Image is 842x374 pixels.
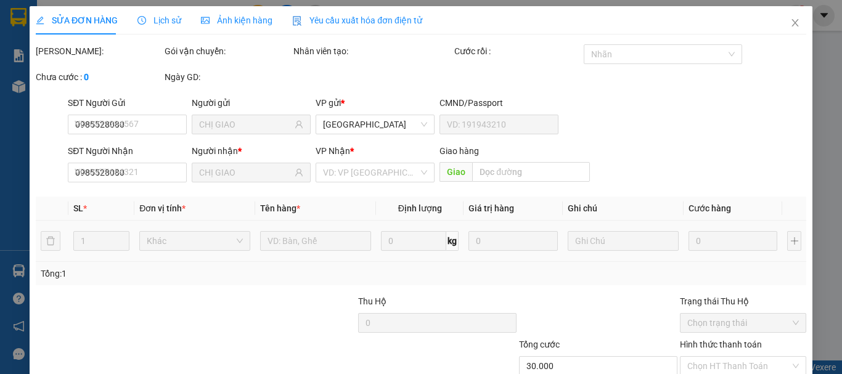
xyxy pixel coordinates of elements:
[36,70,162,84] div: Chưa cước :
[454,44,581,58] div: Cước rồi :
[84,72,89,82] b: 0
[192,96,311,110] div: Người gửi
[260,231,371,251] input: VD: Bàn, Ghế
[292,15,422,25] span: Yêu cầu xuất hóa đơn điện tử
[36,44,162,58] div: [PERSON_NAME]:
[199,166,292,179] input: Tên người nhận
[41,267,326,280] div: Tổng: 1
[778,6,812,41] button: Close
[68,96,187,110] div: SĐT Người Gửi
[68,144,187,158] div: SĐT Người Nhận
[680,295,806,308] div: Trạng thái Thu Hộ
[292,16,302,26] img: icon
[787,231,801,251] button: plus
[680,339,762,349] label: Hình thức thanh toán
[323,115,427,134] span: Đà Lạt
[790,18,800,28] span: close
[41,231,60,251] button: delete
[439,162,472,182] span: Giao
[316,96,435,110] div: VP gửi
[472,162,589,182] input: Dọc đường
[468,203,514,213] span: Giá trị hàng
[687,314,799,332] span: Chọn trạng thái
[468,231,557,251] input: 0
[398,203,441,213] span: Định lượng
[137,16,146,25] span: clock-circle
[439,96,558,110] div: CMND/Passport
[689,203,731,213] span: Cước hàng
[36,15,118,25] span: SỬA ĐƠN HÀNG
[689,231,777,251] input: 0
[199,118,292,131] input: Tên người gửi
[73,203,83,213] span: SL
[36,16,44,25] span: edit
[295,168,303,177] span: user
[165,44,291,58] div: Gói vận chuyển:
[147,232,243,250] span: Khác
[439,115,558,134] input: VD: 191943210
[563,197,684,221] th: Ghi chú
[137,15,181,25] span: Lịch sử
[358,296,386,306] span: Thu Hộ
[519,339,560,349] span: Tổng cước
[568,231,679,251] input: Ghi Chú
[293,44,452,58] div: Nhân viên tạo:
[439,146,479,156] span: Giao hàng
[446,231,459,251] span: kg
[192,144,311,158] div: Người nhận
[295,120,303,129] span: user
[316,146,350,156] span: VP Nhận
[139,203,186,213] span: Đơn vị tính
[260,203,300,213] span: Tên hàng
[165,70,291,84] div: Ngày GD:
[201,15,272,25] span: Ảnh kiện hàng
[201,16,210,25] span: picture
